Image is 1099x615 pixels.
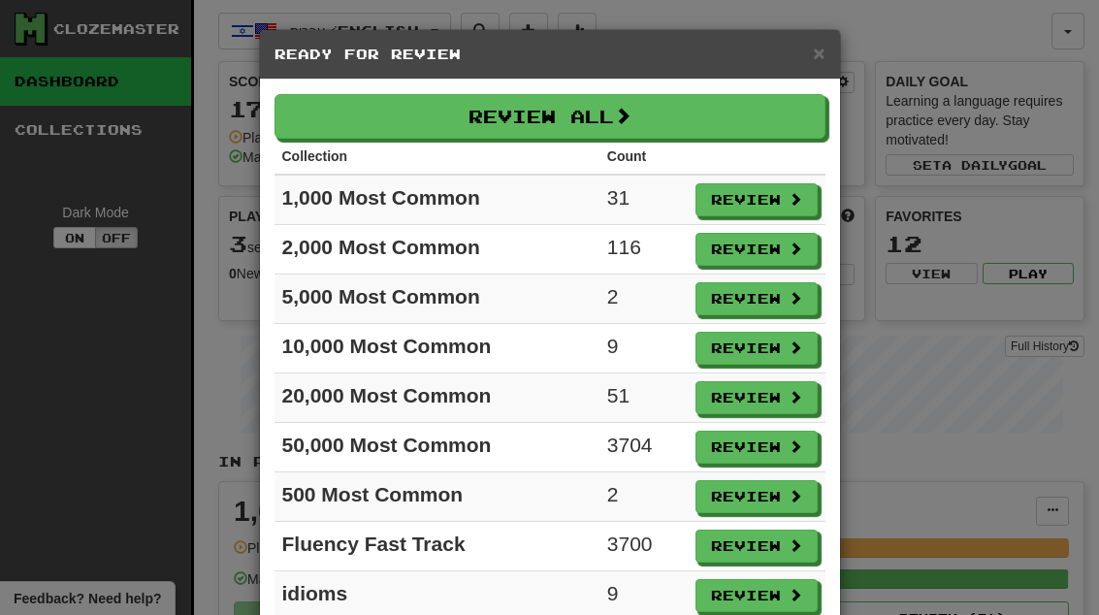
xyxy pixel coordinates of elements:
td: 20,000 Most Common [275,373,599,423]
td: 1,000 Most Common [275,175,599,225]
td: 2,000 Most Common [275,225,599,275]
td: 31 [599,175,688,225]
th: Count [599,139,688,175]
button: Close [813,43,824,63]
td: 5,000 Most Common [275,275,599,324]
td: 9 [599,324,688,373]
td: 10,000 Most Common [275,324,599,373]
td: 3704 [599,423,688,472]
td: 116 [599,225,688,275]
td: 500 Most Common [275,472,599,522]
td: 2 [599,472,688,522]
td: 51 [599,373,688,423]
button: Review [695,332,818,365]
button: Review [695,431,818,464]
td: 2 [599,275,688,324]
button: Review [695,233,818,266]
td: Fluency Fast Track [275,522,599,571]
button: Review [695,579,818,612]
button: Review [695,381,818,414]
th: Collection [275,139,599,175]
td: 50,000 Most Common [275,423,599,472]
h5: Ready for Review [275,45,825,64]
span: × [813,42,824,64]
button: Review [695,183,818,216]
button: Review All [275,94,825,139]
td: 3700 [599,522,688,571]
button: Review [695,480,818,513]
button: Review [695,282,818,315]
button: Review [695,530,818,563]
